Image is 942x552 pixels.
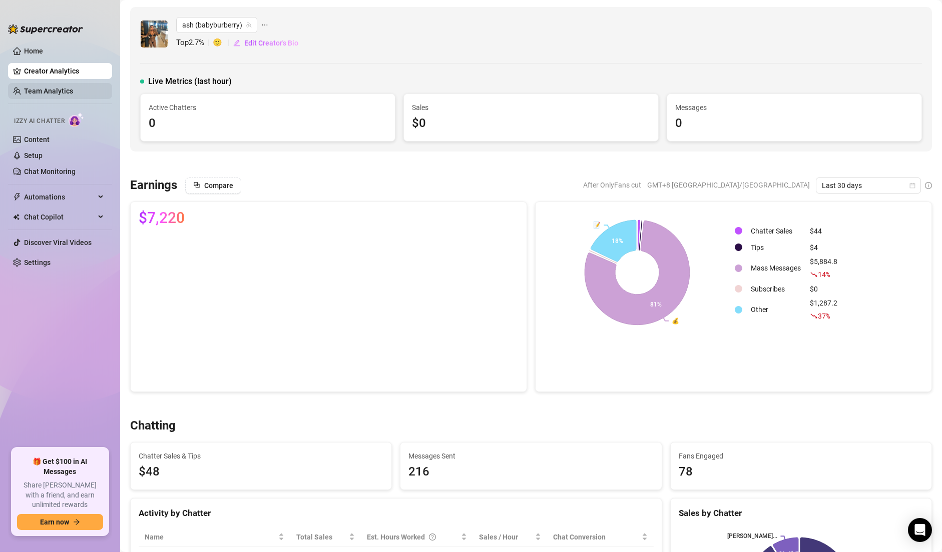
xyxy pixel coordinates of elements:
span: Total Sales [296,531,347,542]
span: Sales [412,102,650,113]
div: 0 [675,114,913,133]
h3: Earnings [130,177,177,193]
a: Chat Monitoring [24,167,76,175]
div: $5,884.8 [810,256,838,280]
span: Live Metrics (last hour) [148,75,232,87]
div: $0 [810,283,838,294]
span: 🙂 [213,37,233,49]
span: Edit Creator's Bio [244,39,298,47]
div: 0 [149,114,387,133]
div: $1,287.2 [810,297,838,321]
span: Earn now [40,518,69,526]
button: Compare [185,177,241,193]
a: Team Analytics [24,87,73,95]
span: arrow-right [73,518,80,525]
th: Sales / Hour [473,527,547,547]
span: $7,220 [139,210,185,226]
text: 💰 [672,317,679,324]
span: calendar [909,182,915,188]
div: $44 [810,225,838,236]
div: Open Intercom Messenger [908,518,932,542]
span: 14 % [818,269,830,279]
div: Activity by Chatter [139,506,654,520]
span: Top 2.7 % [176,37,213,49]
span: Share [PERSON_NAME] with a friend, and earn unlimited rewards [17,480,103,510]
div: 216 [408,462,653,481]
text: 📝 [594,221,601,228]
th: Name [139,527,290,547]
span: After OnlyFans cut [583,177,641,192]
button: Earn nowarrow-right [17,514,103,530]
td: Chatter Sales [747,223,805,238]
a: Content [24,135,50,143]
span: Chat Copilot [24,209,95,225]
a: Creator Analytics [24,63,104,79]
span: fall [810,312,817,319]
span: Automations [24,189,95,205]
div: $0 [412,114,650,133]
span: block [193,181,200,188]
span: Messages [675,102,913,113]
span: edit [233,39,240,46]
a: Settings [24,258,51,266]
span: Chatter Sales & Tips [139,450,383,461]
div: $4 [810,242,838,253]
div: Est. Hours Worked [367,531,459,542]
img: Chat Copilot [13,213,20,220]
img: logo-BBDzfeDw.svg [8,24,83,34]
h3: Chatting [130,418,176,434]
span: Fans Engaged [679,450,923,461]
span: question-circle [429,531,436,542]
td: Tips [747,239,805,255]
span: ellipsis [261,17,268,33]
span: team [246,22,252,28]
span: Name [145,531,276,542]
span: Messages Sent [408,450,653,461]
text: [PERSON_NAME]... [727,532,777,539]
span: GMT+8 [GEOGRAPHIC_DATA]/[GEOGRAPHIC_DATA] [647,177,810,192]
span: Last 30 days [822,178,915,193]
span: Compare [204,181,233,189]
td: Subscribes [747,281,805,296]
a: Home [24,47,43,55]
span: thunderbolt [13,193,21,201]
span: Active Chatters [149,102,387,113]
span: 37 % [818,311,830,320]
button: Edit Creator's Bio [233,35,299,51]
span: fall [810,271,817,278]
span: ash (babyburberry) [182,17,251,32]
span: Chat Conversion [553,531,640,542]
span: Izzy AI Chatter [14,116,65,126]
div: 78 [679,462,923,481]
img: AI Chatter [69,112,84,127]
th: Chat Conversion [547,527,654,547]
a: Setup [24,151,43,159]
td: Other [747,297,805,321]
a: Discover Viral Videos [24,238,92,246]
div: Sales by Chatter [679,506,923,520]
th: Total Sales [290,527,361,547]
span: info-circle [925,182,932,189]
td: Mass Messages [747,256,805,280]
span: $48 [139,462,383,481]
img: ash (@babyburberry) [141,20,168,47]
span: 🎁 Get $100 in AI Messages [17,457,103,476]
span: Sales / Hour [479,531,533,542]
